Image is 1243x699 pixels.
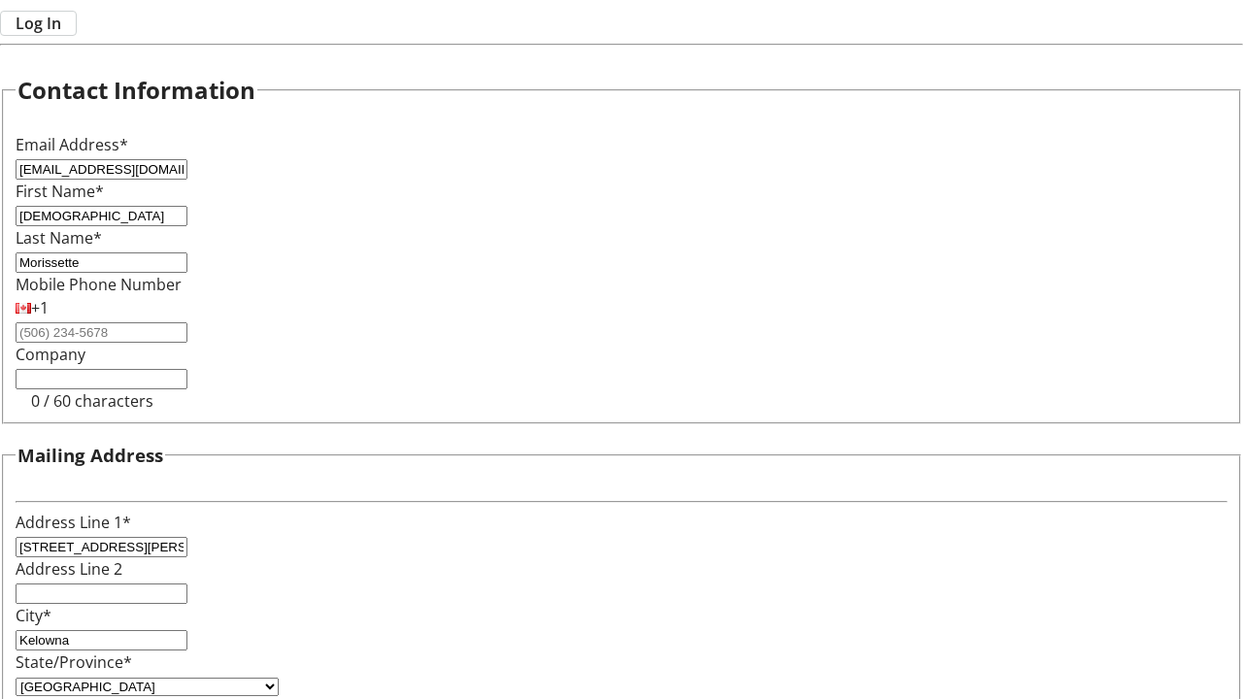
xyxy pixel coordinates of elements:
[16,134,128,155] label: Email Address*
[16,181,104,202] label: First Name*
[16,12,61,35] span: Log In
[16,651,132,673] label: State/Province*
[16,227,102,249] label: Last Name*
[16,630,187,650] input: City
[31,390,153,412] tr-character-limit: 0 / 60 characters
[16,344,85,365] label: Company
[16,274,182,295] label: Mobile Phone Number
[16,558,122,580] label: Address Line 2
[17,73,255,108] h2: Contact Information
[16,605,51,626] label: City*
[16,512,131,533] label: Address Line 1*
[16,537,187,557] input: Address
[17,442,163,469] h3: Mailing Address
[16,322,187,343] input: (506) 234-5678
